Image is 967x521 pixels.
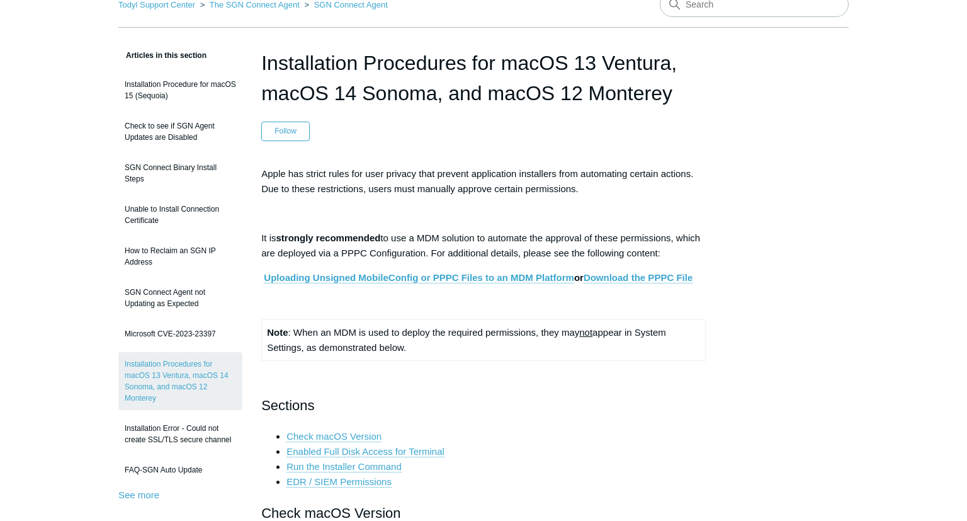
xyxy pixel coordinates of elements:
[261,122,310,140] button: Follow Article
[118,197,242,232] a: Unable to Install Connection Certificate
[261,231,706,261] p: It is to use a MDM solution to automate the approval of these permissions, which are deployed via...
[118,416,242,452] a: Installation Error - Could not create SSL/TLS secure channel
[286,461,402,472] a: Run the Installer Command
[261,48,706,108] h1: Installation Procedures for macOS 13 Ventura, macOS 14 Sonoma, and macOS 12 Monterey
[579,327,592,338] span: not
[286,446,444,457] a: Enabled Full Disk Access for Terminal
[118,72,242,108] a: Installation Procedure for macOS 15 (Sequoia)
[276,232,381,243] strong: strongly recommended
[264,272,693,283] strong: or
[267,327,288,338] strong: Note
[118,490,159,500] a: See more
[118,239,242,274] a: How to Reclaim an SGN IP Address
[118,114,242,149] a: Check to see if SGN Agent Updates are Disabled
[262,319,706,360] td: : When an MDM is used to deploy the required permissions, they may appear in System Settings, as ...
[261,394,706,416] h2: Sections
[264,272,574,283] a: Uploading Unsigned MobileConfig or PPPC Files to an MDM Platform
[118,458,242,482] a: FAQ-SGN Auto Update
[261,166,706,197] p: Apple has strict rules for user privacy that prevent application installers from automating certa...
[584,272,693,283] a: Download the PPPC File
[118,352,242,410] a: Installation Procedures for macOS 13 Ventura, macOS 14 Sonoma, and macOS 12 Monterey
[286,431,382,442] a: Check macOS Version
[286,476,392,488] a: EDR / SIEM Permissions
[118,156,242,191] a: SGN Connect Binary Install Steps
[118,51,206,60] span: Articles in this section
[118,322,242,346] a: Microsoft CVE-2023-23397
[118,280,242,316] a: SGN Connect Agent not Updating as Expected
